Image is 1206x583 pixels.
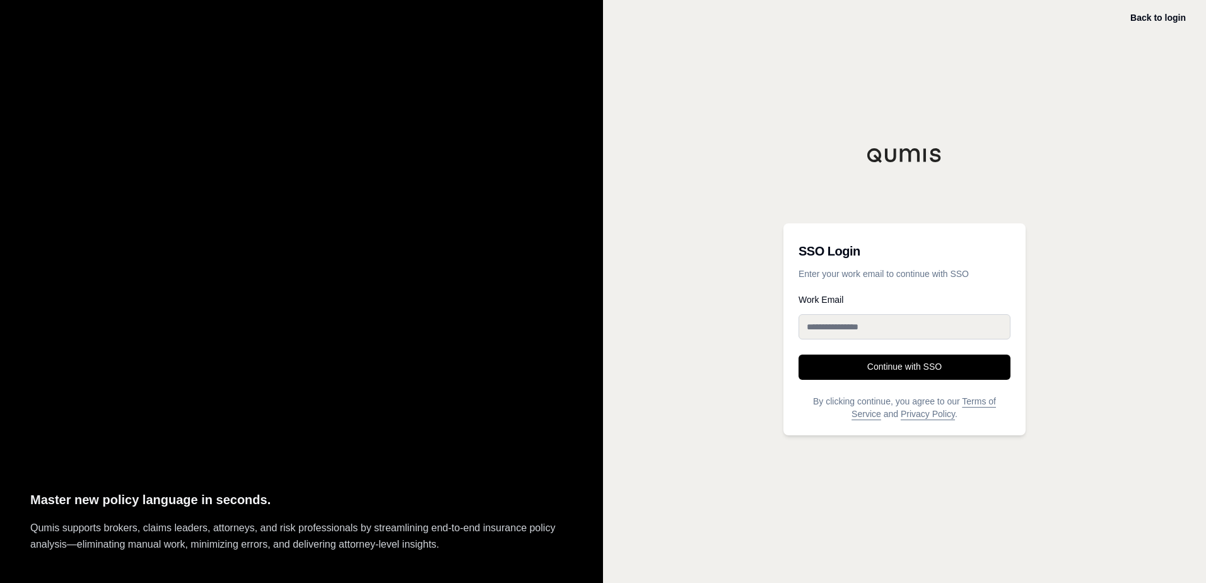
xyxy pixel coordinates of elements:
img: Qumis [867,148,942,163]
a: Back to login [1130,13,1186,23]
p: Qumis supports brokers, claims leaders, attorneys, and risk professionals by streamlining end-to-... [30,520,573,553]
h3: SSO Login [799,238,1010,264]
a: Privacy Policy [901,409,955,419]
p: By clicking continue, you agree to our and . [799,395,1010,420]
button: Continue with SSO [799,355,1010,380]
label: Work Email [799,295,1010,304]
p: Master new policy language in seconds. [30,490,573,510]
p: Enter your work email to continue with SSO [799,268,1010,280]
